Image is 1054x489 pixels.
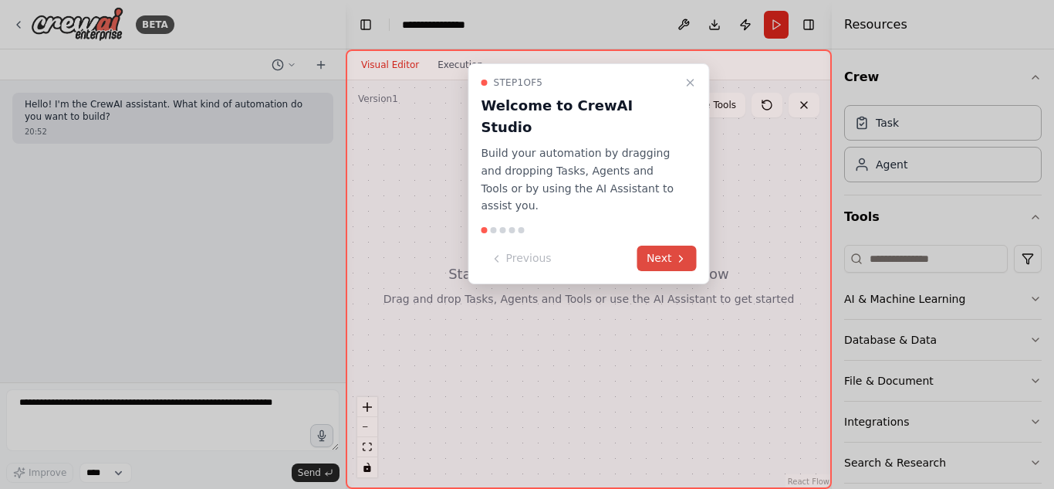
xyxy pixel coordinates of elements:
button: Previous [481,246,561,271]
h3: Welcome to CrewAI Studio [481,95,678,138]
span: Step 1 of 5 [494,76,543,89]
button: Hide left sidebar [355,14,377,36]
p: Build your automation by dragging and dropping Tasks, Agents and Tools or by using the AI Assista... [481,144,678,215]
button: Close walkthrough [681,73,700,92]
button: Next [637,246,697,271]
